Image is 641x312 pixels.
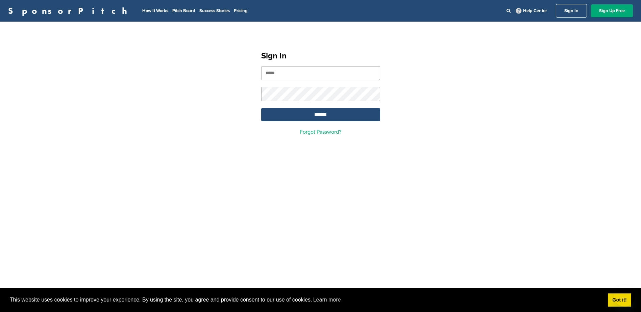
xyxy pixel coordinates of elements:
[300,129,341,135] a: Forgot Password?
[515,7,548,15] a: Help Center
[556,4,587,18] a: Sign In
[608,293,631,307] a: dismiss cookie message
[261,50,380,62] h1: Sign In
[172,8,195,14] a: Pitch Board
[591,4,633,17] a: Sign Up Free
[8,6,131,15] a: SponsorPitch
[614,285,636,307] iframe: Button to launch messaging window
[234,8,248,14] a: Pricing
[199,8,230,14] a: Success Stories
[10,295,602,305] span: This website uses cookies to improve your experience. By using the site, you agree and provide co...
[142,8,168,14] a: How It Works
[312,295,342,305] a: learn more about cookies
